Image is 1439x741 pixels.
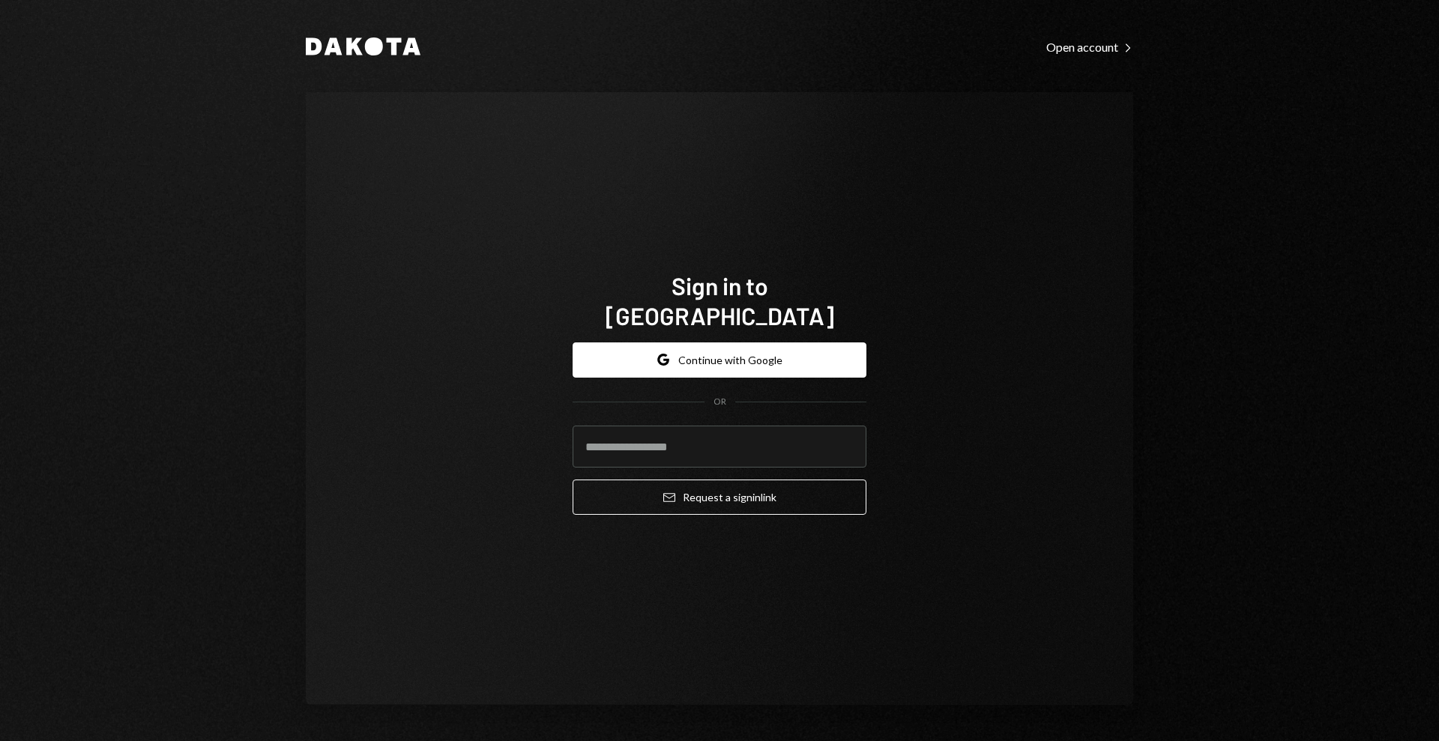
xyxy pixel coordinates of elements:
button: Request a signinlink [573,480,866,515]
button: Continue with Google [573,342,866,378]
div: OR [714,396,726,408]
div: Open account [1046,40,1133,55]
a: Open account [1046,38,1133,55]
h1: Sign in to [GEOGRAPHIC_DATA] [573,270,866,330]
